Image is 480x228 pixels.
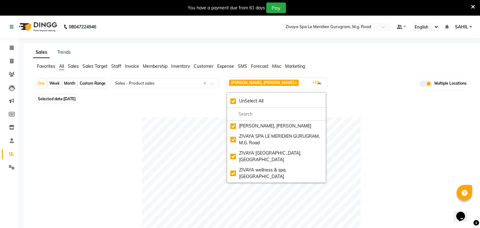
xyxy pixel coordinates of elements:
[238,63,247,69] span: SMS
[36,79,47,88] div: Day
[171,63,190,69] span: Inventory
[48,79,61,88] div: Week
[62,79,77,88] div: Month
[230,167,322,180] div: ZIVAYA wellness & spa, [GEOGRAPHIC_DATA]
[78,79,107,88] div: Custom Range
[217,63,234,69] span: Expense
[203,80,208,87] span: Clear all
[16,18,59,36] img: logo
[194,63,213,69] span: Customer
[294,80,297,85] a: x
[230,123,322,129] div: [PERSON_NAME], [PERSON_NAME]
[230,98,322,104] div: UnSelect All
[251,63,268,69] span: Forecast
[272,63,281,69] span: Misc
[312,80,324,85] span: +11
[231,80,294,85] span: [PERSON_NAME], [PERSON_NAME]
[69,18,96,36] b: 08047224946
[434,81,467,87] span: Multiple Locations
[266,2,286,13] button: Pay
[125,63,139,69] span: Invoice
[36,95,77,103] span: Selected date:
[63,97,76,101] span: [DATE]
[230,111,322,117] input: multiselect-search
[111,63,121,69] span: Staff
[285,63,305,69] span: Marketing
[230,150,322,163] div: ZIVAYA [GEOGRAPHIC_DATA], [GEOGRAPHIC_DATA]
[57,49,71,55] a: Trends
[59,63,64,69] span: All
[454,203,474,222] iframe: chat widget
[33,47,50,58] a: Sales
[37,63,55,69] span: Favorites
[143,63,167,69] span: Membership
[188,5,265,11] div: You have a payment due from 61 days
[82,63,107,69] span: Sales Target
[68,63,79,69] span: Sales
[455,24,468,30] span: SAHIL
[230,133,322,146] div: ZIVAYA SPA LE MERIDIEN GURUGRAM, M.G. Road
